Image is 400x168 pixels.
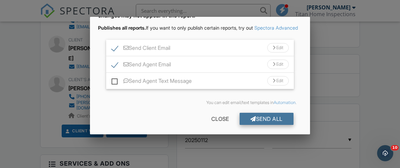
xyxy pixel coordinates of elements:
[267,76,289,86] div: Edit
[391,145,399,150] span: 10
[112,61,171,70] label: Send Agent Email
[98,25,146,31] strong: Publishes all reports.
[112,78,192,86] label: Send Agent Text Message
[98,25,253,31] span: If you want to only publish certain reports, try out
[254,25,298,31] a: Spectora Advanced
[240,113,294,125] div: Send All
[112,45,170,53] label: Send Client Email
[103,100,297,105] div: You can edit email/text templates in .
[377,145,393,161] iframe: Intercom live chat
[274,100,296,105] a: Automation
[201,113,240,125] div: Close
[267,60,289,69] div: Edit
[267,43,289,53] div: Edit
